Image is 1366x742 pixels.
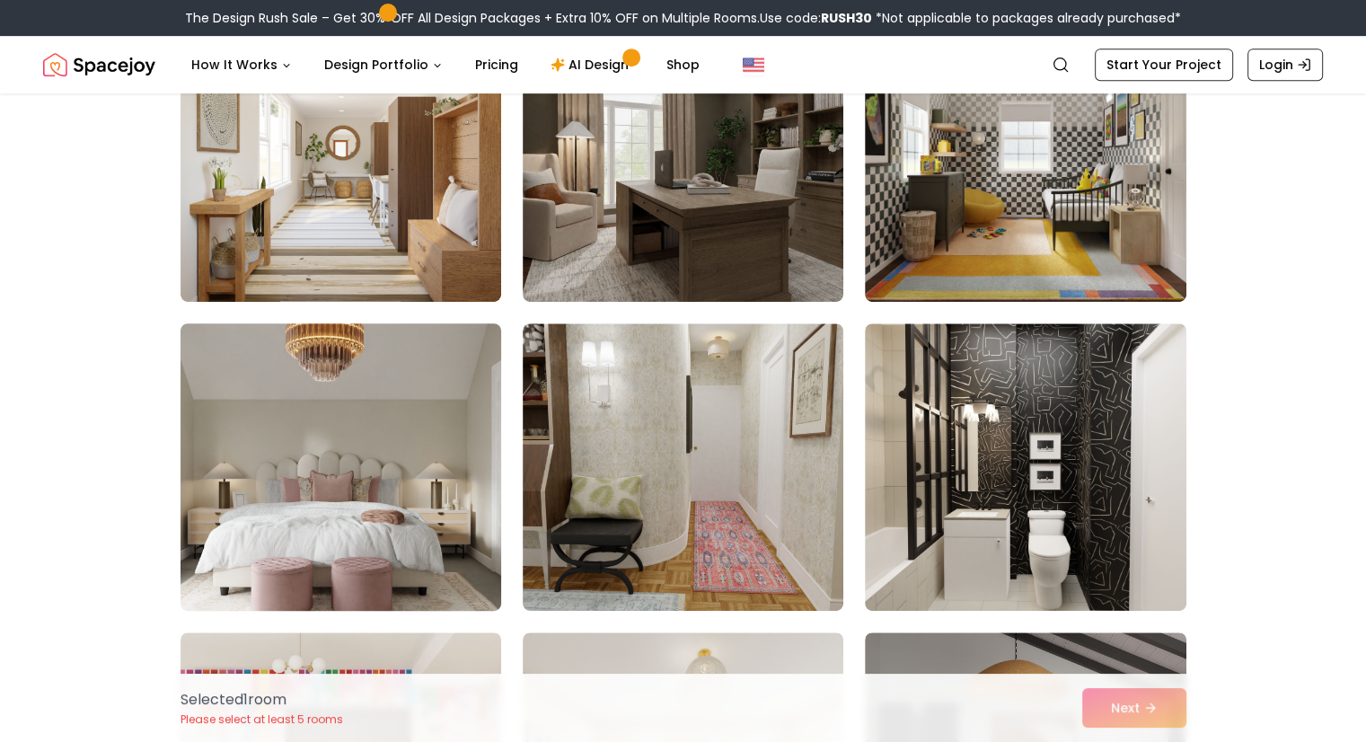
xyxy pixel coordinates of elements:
[872,9,1181,27] span: *Not applicable to packages already purchased*
[536,47,648,83] a: AI Design
[523,323,843,611] img: Room room-11
[865,14,1185,302] img: Room room-9
[172,316,509,618] img: Room room-10
[760,9,872,27] span: Use code:
[43,36,1323,93] nav: Global
[43,47,155,83] a: Spacejoy
[310,47,457,83] button: Design Portfolio
[523,14,843,302] img: Room room-8
[461,47,533,83] a: Pricing
[185,9,1181,27] div: The Design Rush Sale – Get 30% OFF All Design Packages + Extra 10% OFF on Multiple Rooms.
[865,323,1185,611] img: Room room-12
[1247,49,1323,81] a: Login
[1095,49,1233,81] a: Start Your Project
[652,47,714,83] a: Shop
[181,689,343,711] p: Selected 1 room
[821,9,872,27] b: RUSH30
[177,47,306,83] button: How It Works
[181,712,343,727] p: Please select at least 5 rooms
[43,47,155,83] img: Spacejoy Logo
[743,54,764,75] img: United States
[177,47,714,83] nav: Main
[181,14,501,302] img: Room room-7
